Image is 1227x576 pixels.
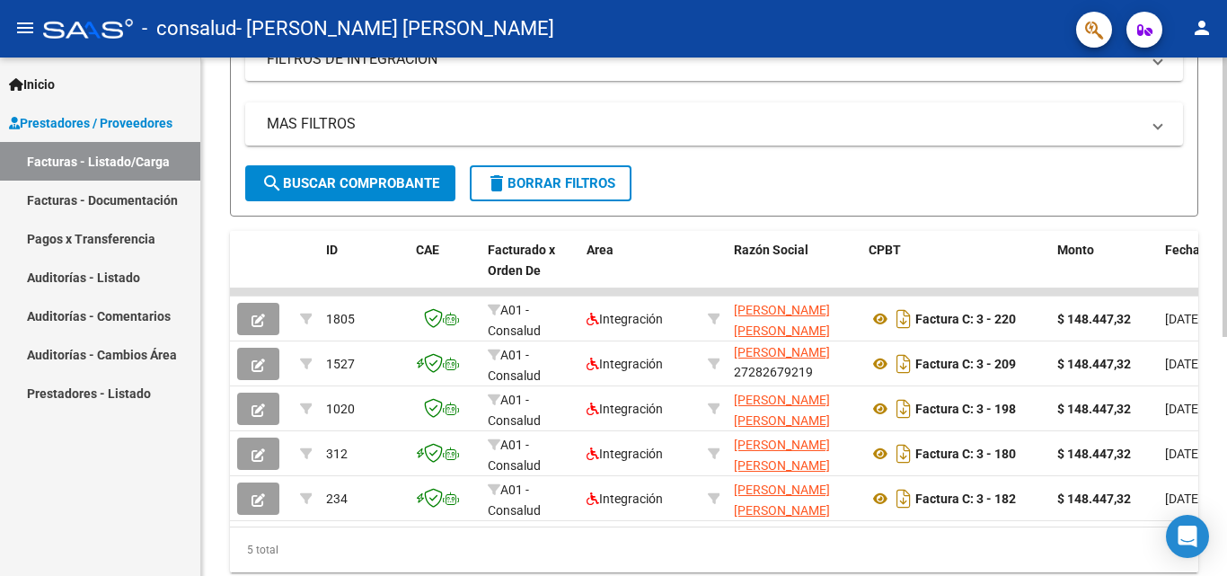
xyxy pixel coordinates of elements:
[861,231,1050,310] datatable-header-cell: CPBT
[892,305,915,333] i: Descargar documento
[734,480,854,518] div: 27282679219
[326,447,348,461] span: 312
[727,231,861,310] datatable-header-cell: Razón Social
[488,243,555,278] span: Facturado x Orden De
[1057,447,1131,461] strong: $ 148.447,32
[587,243,613,257] span: Area
[869,243,901,257] span: CPBT
[326,492,348,506] span: 234
[915,402,1016,416] strong: Factura C: 3 - 198
[245,165,455,201] button: Buscar Comprobante
[587,312,663,326] span: Integración
[915,492,1016,506] strong: Factura C: 3 - 182
[142,9,236,49] span: - consalud
[734,393,830,428] span: [PERSON_NAME] [PERSON_NAME]
[892,439,915,468] i: Descargar documento
[587,357,663,371] span: Integración
[409,231,481,310] datatable-header-cell: CAE
[326,357,355,371] span: 1527
[236,9,554,49] span: - [PERSON_NAME] [PERSON_NAME]
[734,435,854,473] div: 27282679219
[261,175,439,191] span: Buscar Comprobante
[587,402,663,416] span: Integración
[488,303,541,338] span: A01 - Consalud
[326,312,355,326] span: 1805
[1191,17,1213,39] mat-icon: person
[587,447,663,461] span: Integración
[1057,243,1094,257] span: Monto
[734,483,830,518] span: [PERSON_NAME] [PERSON_NAME]
[326,402,355,416] span: 1020
[1057,357,1131,371] strong: $ 148.447,32
[1165,357,1202,371] span: [DATE]
[1057,492,1131,506] strong: $ 148.447,32
[245,38,1183,81] mat-expansion-panel-header: FILTROS DE INTEGRACION
[319,231,409,310] datatable-header-cell: ID
[230,527,1198,572] div: 5 total
[486,175,615,191] span: Borrar Filtros
[1165,402,1202,416] span: [DATE]
[1165,312,1202,326] span: [DATE]
[579,231,701,310] datatable-header-cell: Area
[915,312,1016,326] strong: Factura C: 3 - 220
[892,484,915,513] i: Descargar documento
[481,231,579,310] datatable-header-cell: Facturado x Orden De
[1166,515,1209,558] div: Open Intercom Messenger
[416,243,439,257] span: CAE
[734,303,830,338] span: [PERSON_NAME] [PERSON_NAME]
[1057,402,1131,416] strong: $ 148.447,32
[1165,492,1202,506] span: [DATE]
[915,447,1016,461] strong: Factura C: 3 - 180
[245,102,1183,146] mat-expansion-panel-header: MAS FILTROS
[1050,231,1158,310] datatable-header-cell: Monto
[734,243,808,257] span: Razón Social
[1057,312,1131,326] strong: $ 148.447,32
[488,483,541,518] span: A01 - Consalud
[470,165,631,201] button: Borrar Filtros
[892,394,915,423] i: Descargar documento
[488,438,541,473] span: A01 - Consalud
[9,75,55,94] span: Inicio
[734,390,854,428] div: 27282679219
[9,113,172,133] span: Prestadores / Proveedores
[915,357,1016,371] strong: Factura C: 3 - 209
[734,438,830,473] span: [PERSON_NAME] [PERSON_NAME]
[587,492,663,506] span: Integración
[488,393,541,428] span: A01 - Consalud
[261,173,283,194] mat-icon: search
[734,300,854,338] div: 27282679219
[267,114,1140,134] mat-panel-title: MAS FILTROS
[734,345,854,383] div: 27282679219
[1165,447,1202,461] span: [DATE]
[267,49,1140,69] mat-panel-title: FILTROS DE INTEGRACION
[326,243,338,257] span: ID
[488,348,541,383] span: A01 - Consalud
[14,17,36,39] mat-icon: menu
[892,350,915,378] i: Descargar documento
[486,173,508,194] mat-icon: delete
